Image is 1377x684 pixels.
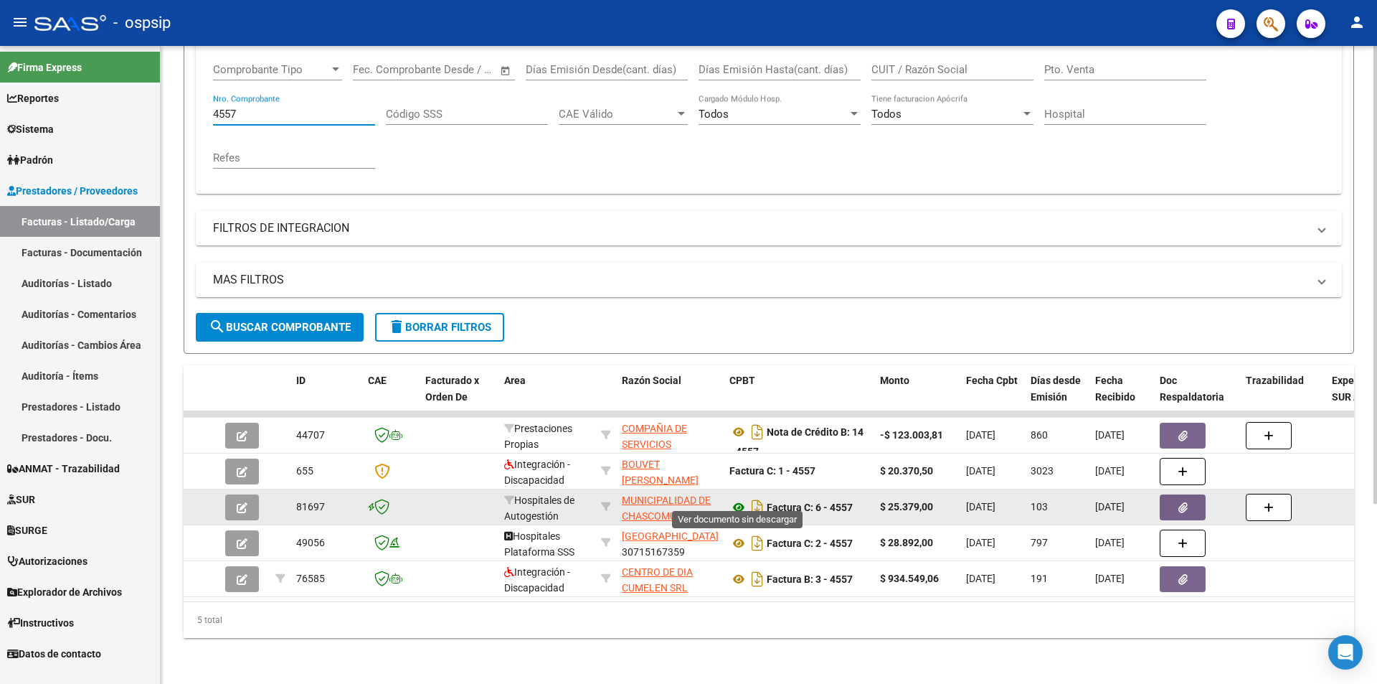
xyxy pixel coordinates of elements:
[1031,501,1048,512] span: 103
[1160,375,1224,403] span: Doc Respaldatoria
[1154,365,1240,428] datatable-header-cell: Doc Respaldatoria
[1089,365,1154,428] datatable-header-cell: Fecha Recibido
[622,530,719,542] span: [GEOGRAPHIC_DATA]
[498,365,595,428] datatable-header-cell: Area
[960,365,1025,428] datatable-header-cell: Fecha Cpbt
[7,183,138,199] span: Prestadores / Proveedores
[296,375,306,386] span: ID
[296,465,313,477] span: 655
[1031,537,1048,548] span: 797
[1095,465,1125,477] span: [DATE]
[1031,573,1048,584] span: 191
[11,14,29,31] mat-icon: menu
[353,63,399,76] input: Start date
[880,429,943,441] strong: -$ 123.003,81
[7,60,82,75] span: Firma Express
[966,429,995,441] span: [DATE]
[1095,501,1125,512] span: [DATE]
[296,429,325,441] span: 44707
[880,537,933,548] strong: $ 28.892,00
[966,501,995,512] span: [DATE]
[880,501,933,512] strong: $ 25.379,00
[559,108,675,121] span: CAE Válido
[729,426,863,457] strong: Nota de Crédito B: 14 - 4557
[767,502,853,513] strong: Factura C: 6 - 4557
[1246,375,1304,386] span: Trazabilidad
[1095,429,1125,441] span: [DATE]
[7,584,122,600] span: Explorador de Archivos
[966,537,995,548] span: [DATE]
[1031,429,1048,441] span: 860
[296,537,325,548] span: 49056
[622,566,693,594] span: CENTRO DE DIA CUMELEN SRL
[296,501,325,512] span: 81697
[296,573,325,584] span: 76585
[622,564,718,594] div: 30711912637
[699,108,729,121] span: Todos
[7,553,87,569] span: Autorizaciones
[1031,375,1081,403] span: Días desde Emisión
[748,532,767,555] i: Descargar documento
[412,63,482,76] input: End date
[213,220,1307,236] mat-panel-title: FILTROS DE INTEGRACION
[184,602,1354,638] div: 5 total
[196,313,364,342] button: Buscar Comprobante
[880,375,909,386] span: Monto
[7,121,54,137] span: Sistema
[1031,465,1054,477] span: 3023
[1095,537,1125,548] span: [DATE]
[196,211,1342,245] mat-expansion-panel-header: FILTROS DE INTEGRACION
[504,423,572,451] span: Prestaciones Propias
[504,375,526,386] span: Area
[1328,635,1363,670] div: Open Intercom Messenger
[7,492,35,507] span: SUR
[1240,365,1326,428] datatable-header-cell: Trazabilidad
[504,459,570,487] span: Integración - Discapacidad
[880,573,939,584] strong: $ 934.549,06
[7,152,53,168] span: Padrón
[388,321,491,334] span: Borrar Filtros
[622,421,718,451] div: 30597665047
[767,573,853,585] strong: Factura B: 3 - 4557
[966,573,995,584] span: [DATE]
[504,495,574,523] span: Hospitales de Autogestión
[748,568,767,591] i: Descargar documento
[213,63,329,76] span: Comprobante Tipo
[622,375,681,386] span: Razón Social
[622,456,718,487] div: 27214425020
[1025,365,1089,428] datatable-header-cell: Días desde Emisión
[113,7,171,39] span: - ospsip
[1095,573,1125,584] span: [DATE]
[213,272,1307,288] mat-panel-title: MAS FILTROS
[362,365,420,428] datatable-header-cell: CAE
[7,646,101,662] span: Datos de contacto
[622,492,718,523] div: 30999267595
[425,375,479,403] span: Facturado x Orden De
[1095,375,1135,403] span: Fecha Recibido
[7,461,120,477] span: ANMAT - Trazabilidad
[504,566,570,594] span: Integración - Discapacidad
[420,365,498,428] datatable-header-cell: Facturado x Orden De
[498,62,514,79] button: Open calendar
[622,495,711,523] span: MUNICIPALIDAD DE CHASCOMUS
[290,365,362,428] datatable-header-cell: ID
[209,321,351,334] span: Buscar Comprobante
[209,318,226,335] mat-icon: search
[388,318,405,335] mat-icon: delete
[7,90,59,106] span: Reportes
[1348,14,1366,31] mat-icon: person
[729,375,755,386] span: CPBT
[724,365,874,428] datatable-header-cell: CPBT
[966,375,1018,386] span: Fecha Cpbt
[966,465,995,477] span: [DATE]
[880,465,933,477] strong: $ 20.370,50
[368,375,387,386] span: CAE
[748,496,767,519] i: Descargar documento
[7,615,74,631] span: Instructivos
[7,523,47,538] span: SURGE
[622,528,718,558] div: 30715167359
[874,365,960,428] datatable-header-cell: Monto
[616,365,724,428] datatable-header-cell: Razón Social
[622,423,716,467] span: COMPAÑIA DE SERVICIOS FARMACEUTICOS SA
[871,108,902,121] span: Todos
